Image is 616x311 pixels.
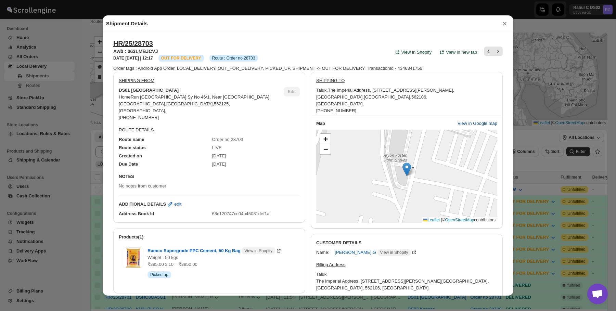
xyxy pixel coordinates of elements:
[458,120,497,127] span: View in Google map
[119,94,188,100] span: HomeRun [GEOGRAPHIC_DATA] ,
[163,199,185,210] button: edit
[441,218,442,222] span: |
[493,47,503,56] button: Next
[188,94,270,100] span: Sy No 46/1, Near [GEOGRAPHIC_DATA] ,
[119,211,154,216] span: Address Book Id
[364,94,411,100] span: [GEOGRAPHIC_DATA] ,
[214,101,230,106] span: 562125 ,
[316,101,364,106] span: [GEOGRAPHIC_DATA] ,
[323,134,328,143] span: +
[106,20,148,27] h2: Shipment Details
[174,201,181,208] span: edit
[445,218,474,222] a: OpenStreetMap
[113,55,153,61] h3: DATE
[119,137,144,142] span: Route name
[335,250,418,255] a: [PERSON_NAME] G View in Shopify
[119,127,154,132] u: ROUTE DETAILS
[150,272,168,277] span: Picked up
[119,87,179,94] b: DS01 [GEOGRAPHIC_DATA]
[316,262,345,267] u: Billing Address
[320,144,331,154] a: Zoom out
[119,101,166,106] span: [GEOGRAPHIC_DATA] ,
[212,145,222,150] span: LIVE
[212,153,226,158] span: [DATE]
[147,248,282,253] a: Ramco Supergrade PPC Cement, 50 Kg Bag View in Shopify
[113,48,258,55] h3: Awb : 063LMBJCVJ
[484,47,503,56] nav: Pagination
[422,217,497,223] div: © contributors
[244,248,272,254] span: View in Shopify
[119,174,134,179] b: NOTES
[119,183,166,189] span: No notes from customer
[113,65,503,72] div: Order tags : Android App Order, LOCAL_DELIVERY, OUT_FOR_DELIVERY, PICKED_UP, SHIPMENT -> OUT FOR ...
[500,19,510,28] button: ×
[119,115,159,120] span: [PHONE_NUMBER]
[411,94,427,100] span: 562106 ,
[123,247,143,268] img: Item
[161,56,201,61] span: OUT FOR DELIVERY
[328,88,454,93] span: The Imperial Address, [STREET_ADDRESS][PERSON_NAME] ,
[166,101,214,106] span: [GEOGRAPHIC_DATA] ,
[119,201,166,208] b: ADDITIONAL DETAILS
[423,218,440,222] a: Leaflet
[316,78,345,83] u: SHIPPING TO
[320,134,331,144] a: Zoom in
[316,271,503,291] div: Taluk The Imperial Address, [STREET_ADDRESS][PERSON_NAME] [GEOGRAPHIC_DATA], [GEOGRAPHIC_DATA], 5...
[434,44,481,60] button: View in new tab
[147,247,275,254] span: Ramco Supergrade PPC Cement, 50 Kg Bag
[119,78,154,83] u: SHIPPING FROM
[335,249,411,256] span: [PERSON_NAME] G
[453,118,501,129] button: View in Google map
[119,153,142,158] span: Created on
[402,163,411,176] img: Marker
[119,234,300,241] h2: Products(1)
[316,88,328,93] span: Taluk ,
[119,108,166,113] span: [GEOGRAPHIC_DATA] ,
[323,145,328,153] span: −
[125,56,153,61] b: [DATE] | 12:17
[212,137,243,142] span: Order no 28703
[316,94,364,100] span: [GEOGRAPHIC_DATA] ,
[212,55,255,61] span: Route : Order no 28703
[587,284,608,304] div: Open chat
[113,39,153,48] button: HR/25/28703
[147,262,197,267] span: ₹395.00 x 10 = ₹3950.00
[390,44,436,60] a: View in Shopify
[316,249,329,256] div: Name:
[316,121,325,126] b: Map
[316,239,497,246] h3: CUSTOMER DETAILS
[147,255,178,260] span: Weight : 50 kgs
[212,211,270,216] span: 68c120747cc04b45081def1a
[119,145,146,150] span: Route status
[316,108,356,113] span: [PHONE_NUMBER]
[484,47,493,56] button: Previous
[119,161,138,167] span: Due Date
[380,250,408,255] span: View in Shopify
[446,49,477,56] span: View in new tab
[212,161,226,167] span: [DATE]
[401,49,432,56] span: View in Shopify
